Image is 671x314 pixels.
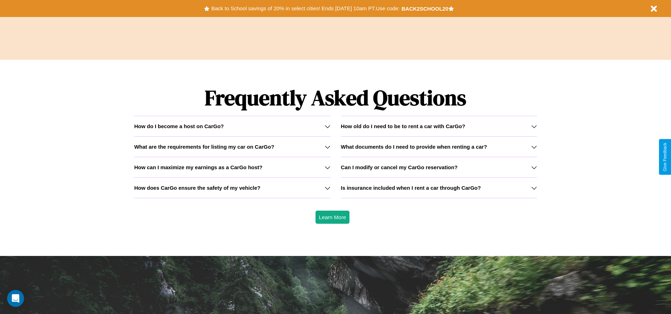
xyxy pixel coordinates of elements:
[134,164,262,170] h3: How can I maximize my earnings as a CarGo host?
[316,211,350,224] button: Learn More
[134,123,224,129] h3: How do I become a host on CarGo?
[134,185,260,191] h3: How does CarGo ensure the safety of my vehicle?
[341,185,481,191] h3: Is insurance included when I rent a car through CarGo?
[663,143,667,171] div: Give Feedback
[134,80,537,116] h1: Frequently Asked Questions
[341,123,465,129] h3: How old do I need to be to rent a car with CarGo?
[134,144,274,150] h3: What are the requirements for listing my car on CarGo?
[7,290,24,307] div: Open Intercom Messenger
[341,144,487,150] h3: What documents do I need to provide when renting a car?
[209,4,401,13] button: Back to School savings of 20% in select cities! Ends [DATE] 10am PT.Use code:
[401,6,449,12] b: BACK2SCHOOL20
[341,164,458,170] h3: Can I modify or cancel my CarGo reservation?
